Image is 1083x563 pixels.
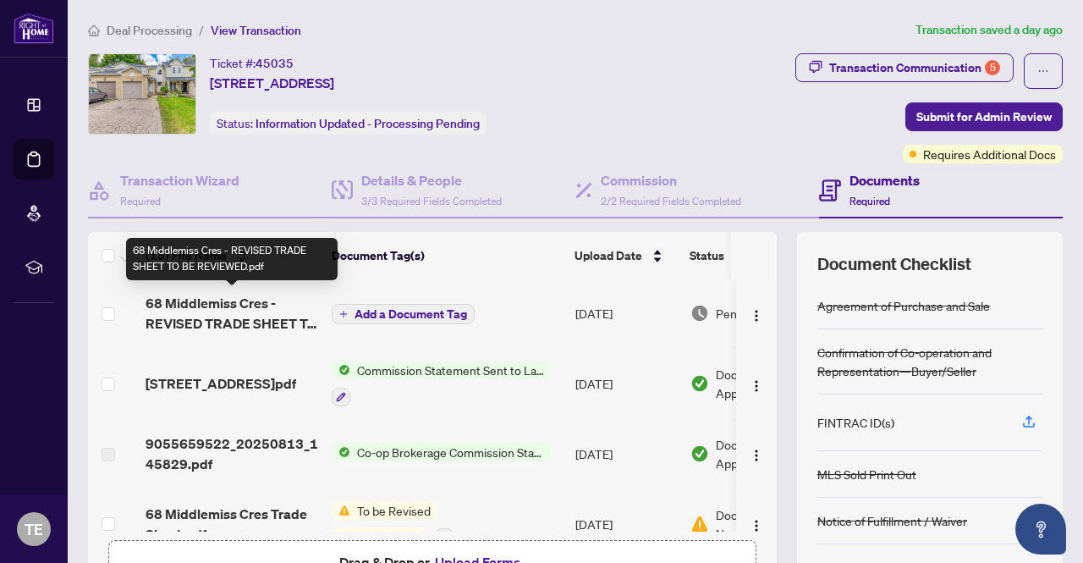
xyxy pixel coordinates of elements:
[750,449,763,462] img: Logo
[332,443,350,461] img: Status Icon
[849,170,920,190] h4: Documents
[256,116,480,131] span: Information Updated - Processing Pending
[916,103,1052,130] span: Submit for Admin Review
[750,519,763,533] img: Logo
[332,501,454,547] button: Status IconTo be RevisedStatus IconTrade Sheet
[716,435,821,472] span: Document Approved
[88,25,100,36] span: home
[574,246,642,265] span: Upload Date
[139,232,325,279] th: (15) File Name
[350,361,551,379] span: Commission Statement Sent to Lawyer
[146,433,318,474] span: 9055659522_20250813_145829.pdf
[690,374,709,393] img: Document Status
[817,343,1042,380] div: Confirmation of Co-operation and Representation—Buyer/Seller
[743,511,770,538] button: Logo
[690,246,724,265] span: Status
[690,515,709,533] img: Document Status
[146,293,318,334] span: 68 Middlemiss Cres - REVISED TRADE SHEET TO BE REVIEWED.pdf
[350,443,551,461] span: Co-op Brokerage Commission Statement
[332,361,350,379] img: Status Icon
[817,296,990,315] div: Agreement of Purchase and Sale
[601,195,741,207] span: 2/2 Required Fields Completed
[985,60,1000,75] div: 5
[120,170,239,190] h4: Transaction Wizard
[750,309,763,323] img: Logo
[716,365,821,402] span: Document Approved
[905,102,1063,131] button: Submit for Admin Review
[716,505,804,543] span: Document Needs Work
[332,361,551,406] button: Status IconCommission Statement Sent to Lawyer
[361,195,502,207] span: 3/3 Required Fields Completed
[350,527,428,546] span: Trade Sheet
[332,527,350,546] img: Status Icon
[923,145,1056,163] span: Requires Additional Docs
[339,310,348,318] span: plus
[817,465,916,483] div: MLS Sold Print Out
[107,23,192,38] span: Deal Processing
[211,23,301,38] span: View Transaction
[210,53,294,73] div: Ticket #:
[332,443,551,461] button: Status IconCo-op Brokerage Commission Statement
[332,303,475,325] button: Add a Document Tag
[849,195,890,207] span: Required
[199,20,204,40] li: /
[355,308,467,320] span: Add a Document Tag
[817,413,894,432] div: FINTRAC ID(s)
[89,54,195,134] img: IMG-X12269215_1.jpg
[146,373,296,394] span: [STREET_ADDRESS]pdf
[569,347,684,420] td: [DATE]
[120,195,161,207] span: Required
[690,304,709,323] img: Document Status
[1037,65,1049,77] span: ellipsis
[743,440,770,467] button: Logo
[569,488,684,560] td: [DATE]
[210,112,487,135] div: Status:
[750,379,763,393] img: Logo
[743,370,770,397] button: Logo
[829,54,1000,81] div: Transaction Communication
[915,20,1063,40] article: Transaction saved a day ago
[325,232,568,279] th: Document Tag(s)
[817,511,967,530] div: Notice of Fulfillment / Waiver
[350,501,437,520] span: To be Revised
[1015,504,1066,555] button: Open asap
[14,13,54,44] img: logo
[332,501,350,520] img: Status Icon
[683,232,827,279] th: Status
[690,444,709,463] img: Document Status
[25,517,43,541] span: TE
[256,56,294,71] span: 45035
[817,252,971,276] span: Document Checklist
[795,53,1014,82] button: Transaction Communication5
[569,420,684,488] td: [DATE]
[146,504,318,544] span: 68 Middlemiss Cres Trade Sheet.pdf
[716,304,800,323] span: Pending Review
[126,238,338,280] div: 68 Middlemiss Cres - REVISED TRADE SHEET TO BE REVIEWED.pdf
[332,304,475,324] button: Add a Document Tag
[601,170,741,190] h4: Commission
[361,170,502,190] h4: Details & People
[210,73,334,93] span: [STREET_ADDRESS]
[568,232,683,279] th: Upload Date
[743,300,770,327] button: Logo
[569,279,684,347] td: [DATE]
